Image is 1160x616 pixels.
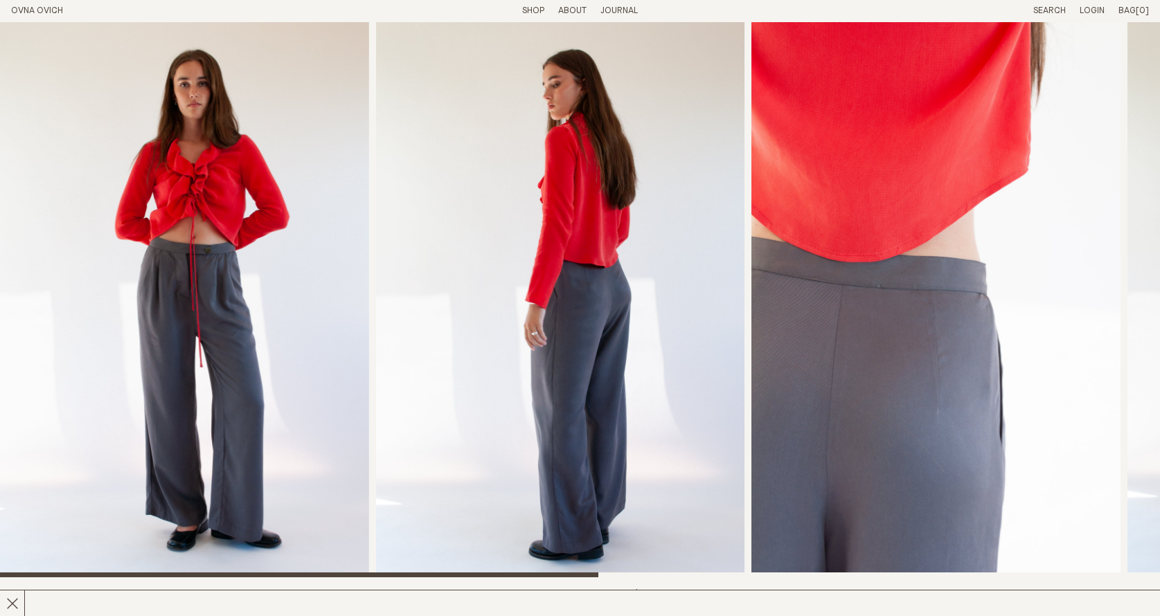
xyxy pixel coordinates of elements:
[1080,6,1105,15] a: Login
[376,22,745,577] img: Me Trouser
[600,6,638,15] a: Journal
[558,6,587,17] summary: About
[11,588,287,608] h2: Me Trouser
[522,6,544,15] a: Shop
[1033,6,1066,15] a: Search
[634,589,670,598] span: $370.00
[1136,6,1149,15] span: [0]
[11,6,63,15] a: Home
[751,22,1121,577] div: 3 / 6
[376,22,745,577] div: 2 / 6
[751,22,1121,577] img: Me Trouser
[1118,6,1136,15] span: Bag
